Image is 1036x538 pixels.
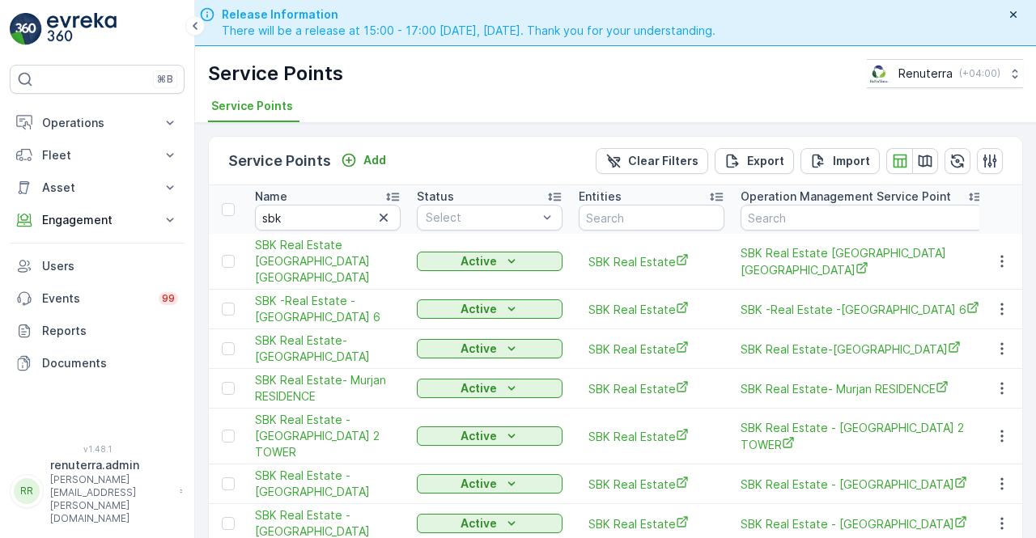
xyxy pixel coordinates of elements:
[10,315,185,347] a: Reports
[588,341,715,358] a: SBK Real Estate
[461,476,497,492] p: Active
[741,301,983,318] a: SBK -Real Estate -Shengaiti 6
[10,107,185,139] button: Operations
[417,299,563,319] button: Active
[741,420,983,453] span: SBK Real Estate - [GEOGRAPHIC_DATA] 2 TOWER
[417,189,454,205] p: Status
[42,355,178,371] p: Documents
[255,293,401,325] a: SBK -Real Estate -Shengaiti 6
[10,139,185,172] button: Fleet
[255,412,401,460] a: SBK Real Estate - AL NAHDA 2 TOWER
[867,65,892,83] img: Screenshot_2024-07-26_at_13.33.01.png
[461,380,497,396] p: Active
[157,73,173,86] p: ⌘B
[417,379,563,398] button: Active
[255,237,401,286] a: SBK Real Estate Darwish Building Abu Hail
[741,476,983,493] span: SBK Real Estate - [GEOGRAPHIC_DATA]
[222,342,235,355] div: Toggle Row Selected
[461,515,497,532] p: Active
[10,347,185,379] a: Documents
[461,341,497,357] p: Active
[461,253,497,269] p: Active
[417,426,563,446] button: Active
[417,252,563,271] button: Active
[255,468,401,500] a: SBK Real Estate - FATMA BUILDING
[461,428,497,444] p: Active
[42,147,152,163] p: Fleet
[42,180,152,196] p: Asset
[898,66,953,82] p: Renuterra
[417,339,563,358] button: Active
[222,382,235,395] div: Toggle Row Selected
[579,189,622,205] p: Entities
[162,292,175,305] p: 99
[588,253,715,270] span: SBK Real Estate
[42,323,178,339] p: Reports
[255,333,401,365] span: SBK Real Estate-[GEOGRAPHIC_DATA]
[741,341,983,358] a: SBK Real Estate-Maha Residence
[255,333,401,365] a: SBK Real Estate-Maha Residence
[588,476,715,493] a: SBK Real Estate
[741,245,983,278] span: SBK Real Estate [GEOGRAPHIC_DATA] [GEOGRAPHIC_DATA]
[741,341,983,358] span: SBK Real Estate-[GEOGRAPHIC_DATA]
[800,148,880,174] button: Import
[596,148,708,174] button: Clear Filters
[10,172,185,204] button: Asset
[222,517,235,530] div: Toggle Row Selected
[741,515,983,532] span: SBK Real Estate - [GEOGRAPHIC_DATA]
[255,205,401,231] input: Search
[741,189,951,205] p: Operation Management Service Point
[222,6,715,23] span: Release Information
[255,468,401,500] span: SBK Real Estate - [GEOGRAPHIC_DATA]
[741,380,983,397] a: SBK Real Estate- Murjan RESIDENCE
[867,59,1023,88] button: Renuterra(+04:00)
[10,282,185,315] a: Events99
[222,430,235,443] div: Toggle Row Selected
[426,210,537,226] p: Select
[14,478,40,504] div: RR
[208,61,343,87] p: Service Points
[10,204,185,236] button: Engagement
[741,205,983,231] input: Search
[741,245,983,278] a: SBK Real Estate Darwish Building Abu Hail
[417,514,563,533] button: Active
[741,515,983,532] a: SBK Real Estate - AL SALEMIYAH TOWER
[255,189,287,205] p: Name
[50,457,172,473] p: renuterra.admin
[579,205,724,231] input: Search
[222,23,715,39] span: There will be a release at 15:00 - 17:00 [DATE], [DATE]. Thank you for your understanding.
[417,474,563,494] button: Active
[363,152,386,168] p: Add
[255,237,401,286] span: SBK Real Estate [GEOGRAPHIC_DATA] [GEOGRAPHIC_DATA]
[222,255,235,268] div: Toggle Row Selected
[10,457,185,525] button: RRrenuterra.admin[PERSON_NAME][EMAIL_ADDRESS][PERSON_NAME][DOMAIN_NAME]
[588,380,715,397] a: SBK Real Estate
[334,150,393,170] button: Add
[741,420,983,453] a: SBK Real Estate - AL NAHDA 2 TOWER
[255,372,401,405] a: SBK Real Estate- Murjan RESIDENCE
[222,477,235,490] div: Toggle Row Selected
[588,428,715,445] a: SBK Real Estate
[42,115,152,131] p: Operations
[211,98,293,114] span: Service Points
[42,212,152,228] p: Engagement
[588,515,715,532] a: SBK Real Estate
[222,303,235,316] div: Toggle Row Selected
[959,67,1000,80] p: ( +04:00 )
[833,153,870,169] p: Import
[228,150,331,172] p: Service Points
[10,250,185,282] a: Users
[715,148,794,174] button: Export
[255,412,401,460] span: SBK Real Estate - [GEOGRAPHIC_DATA] 2 TOWER
[461,301,497,317] p: Active
[42,290,149,307] p: Events
[42,258,178,274] p: Users
[588,301,715,318] a: SBK Real Estate
[747,153,784,169] p: Export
